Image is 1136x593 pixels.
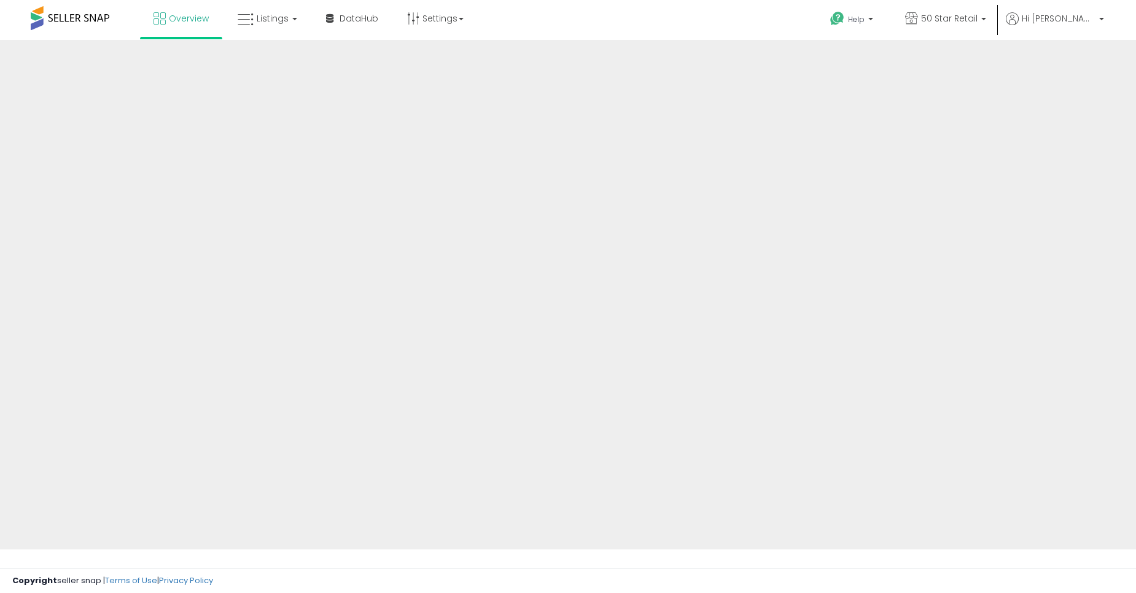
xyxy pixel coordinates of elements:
span: Overview [169,12,209,25]
span: Help [848,14,865,25]
span: 50 Star Retail [921,12,978,25]
span: Listings [257,12,289,25]
a: Help [820,2,885,40]
a: Hi [PERSON_NAME] [1006,12,1104,40]
span: DataHub [340,12,378,25]
span: Hi [PERSON_NAME] [1022,12,1095,25]
i: Get Help [830,11,845,26]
